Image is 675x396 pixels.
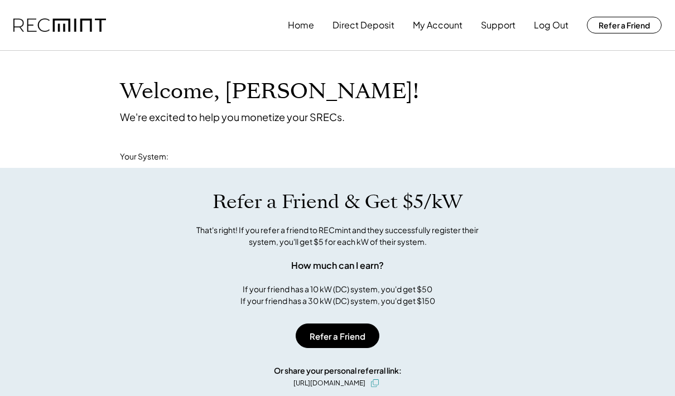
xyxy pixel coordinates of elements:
div: That's right! If you refer a friend to RECmint and they successfully register their system, you'l... [184,224,491,248]
button: Direct Deposit [332,14,394,36]
button: Log Out [534,14,568,36]
button: Refer a Friend [296,323,379,348]
button: Support [481,14,515,36]
button: Refer a Friend [587,17,662,33]
div: We're excited to help you monetize your SRECs. [120,110,345,123]
div: [URL][DOMAIN_NAME] [293,378,365,388]
div: Or share your personal referral link: [274,365,402,376]
button: click to copy [368,376,382,390]
div: Your System: [120,151,168,162]
h1: Refer a Friend & Get $5/kW [213,190,462,214]
div: How much can I earn? [291,259,384,272]
img: recmint-logotype%403x.png [13,18,106,32]
button: Home [288,14,314,36]
div: If your friend has a 10 kW (DC) system, you'd get $50 If your friend has a 30 kW (DC) system, you... [240,283,435,307]
button: My Account [413,14,462,36]
h1: Welcome, [PERSON_NAME]! [120,79,419,105]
